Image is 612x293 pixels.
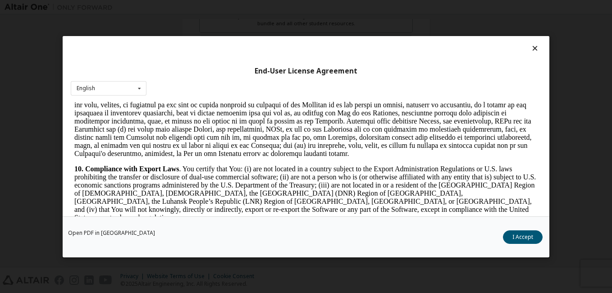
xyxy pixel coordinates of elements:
div: End-User License Agreement [71,66,541,75]
strong: 11. Term and Termination [4,128,84,136]
button: I Accept [503,230,543,244]
strong: 10. Compliance with Export Laws [4,64,108,72]
p: . You certify that You: (i) are not located in a country subject to the Export Administration Reg... [4,64,467,121]
div: English [77,86,95,91]
p: . [4,128,467,136]
a: Open PDF in [GEOGRAPHIC_DATA] [68,230,155,236]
